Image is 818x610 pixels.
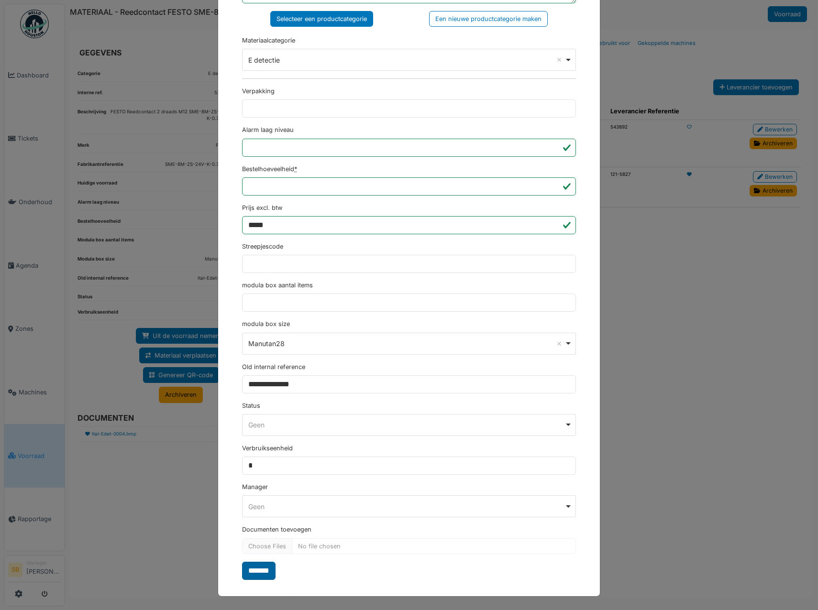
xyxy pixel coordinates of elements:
label: Documenten toevoegen [242,525,311,534]
label: Prijs excl. btw [242,203,282,212]
label: Old internal reference [242,362,305,371]
label: modula box aantal items [242,281,313,290]
div: Selecteer een productcategorie [270,11,373,27]
div: Geen [248,501,564,512]
div: E detectie [248,55,564,65]
label: Bestelhoeveelheid [242,164,297,174]
label: Streepjescode [242,242,283,251]
label: Materiaalcategorie [242,36,295,45]
div: Geen [248,420,564,430]
button: Remove item: 'Manutan28' [554,339,564,349]
label: Status [242,401,260,410]
div: Een nieuwe productcategorie maken [429,11,548,27]
label: Verpakking [242,87,275,96]
label: modula box size [242,319,290,328]
label: Verbruikseenheid [242,444,293,453]
label: Alarm laag niveau [242,125,294,134]
div: Manutan28 [248,338,564,349]
abbr: Verplicht [294,165,297,173]
label: Manager [242,482,268,491]
button: Remove item: '756' [554,55,564,65]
